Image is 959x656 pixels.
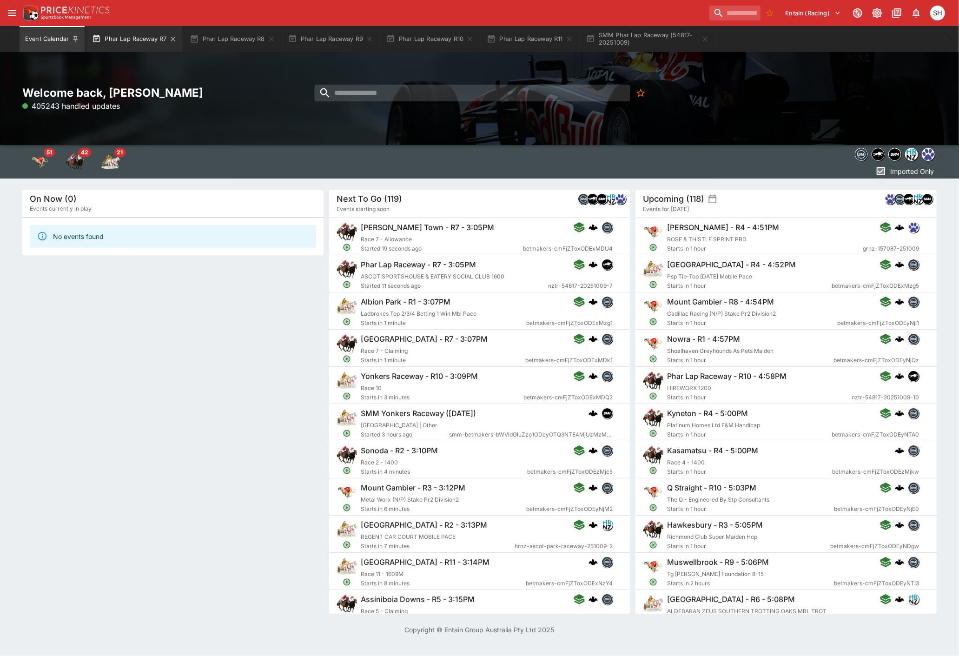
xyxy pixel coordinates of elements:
div: cerberus [588,260,597,269]
span: betmakers-cmFjZToxODEyNjM2 [526,504,612,514]
h6: Phar Lap Raceway - R7 - 3:05PM [361,260,476,270]
img: betmakers.png [908,483,919,493]
h6: [PERSON_NAME] - R4 - 4:51PM [667,223,779,232]
button: open drawer [4,5,20,21]
img: betmakers.png [908,520,919,530]
span: Starts in 1 hour [667,504,834,514]
button: Phar Lap Raceway R8 [184,26,280,52]
img: hrnz.png [602,520,612,530]
button: Select Tenant [780,6,847,20]
div: betmakers [908,259,919,270]
img: logo-cerberus.svg [895,297,904,306]
div: cerberus [895,520,904,530]
img: Sportsbook Management [41,15,91,20]
img: grnz.png [885,194,895,204]
span: Psp Tip-Top [DATE] Mobile Pace [667,273,752,280]
div: cerberus [895,260,904,269]
img: hrnz.png [913,194,923,204]
div: betmakers [601,222,612,233]
div: hrnz [908,594,919,605]
span: Race 5 - Claiming [361,608,408,615]
img: betmakers.png [908,334,919,344]
span: betmakers-cmFjZToxODEyNTI3 [834,579,919,588]
h5: On Now (0) [30,193,77,204]
img: greyhound_racing.png [643,482,663,503]
span: betmakers-cmFjZToxODExMDU4 [522,244,612,253]
span: Race 10 [361,384,382,391]
div: hrnz [606,193,617,205]
span: Starts in 2 hours [667,579,834,588]
span: Started 19 seconds ago [361,244,523,253]
div: grnz [885,193,896,205]
span: Race 4 - 1400 [667,459,705,466]
img: logo-cerberus.svg [588,371,597,381]
div: nztr [903,193,914,205]
div: betmakers [601,557,612,568]
div: Horse Racing [66,152,85,171]
img: logo-cerberus.svg [588,260,597,269]
div: Harness Racing [101,152,120,171]
h6: [GEOGRAPHIC_DATA] - R7 - 3:07PM [361,334,488,344]
div: cerberus [895,446,904,455]
img: harness_racing.png [337,519,357,540]
span: nztr-54817-20251009-7 [548,281,612,291]
span: Starts in 1 minute [361,318,526,328]
img: betmakers.png [908,408,919,418]
img: hrnz.png [906,148,918,160]
img: logo-cerberus.svg [588,557,597,567]
span: Starts in 1 hour [667,318,837,328]
img: harness_racing.png [337,408,357,428]
img: samemeetingmulti.png [889,148,901,160]
div: betmakers [601,371,612,382]
img: grnz.png [922,148,934,160]
h6: Kyneton - R4 - 5:00PM [667,409,748,418]
img: logo-cerberus.svg [895,334,904,344]
div: betmakers [908,482,919,493]
span: Tg [PERSON_NAME] Foundation 8-15 [667,570,764,577]
img: betmakers.png [908,557,919,567]
img: nztr.png [904,194,914,204]
span: Race 7 - Claiming [361,347,408,354]
span: Cadillac Racing (N/P) Stake Pr2 Division2 [667,310,776,317]
img: betmakers.png [602,222,612,232]
div: hrnz [905,148,918,161]
img: betmakers.png [908,445,919,456]
div: betmakers [908,408,919,419]
svg: Open [649,392,658,400]
img: horse_racing.png [643,408,663,428]
input: search [314,85,630,101]
svg: Open [343,541,351,549]
img: PriceKinetics [41,7,110,13]
span: betmakers-cmFjZToxODEyNjQz [833,356,919,365]
span: Starts in 1 hour [667,244,863,253]
img: hrnz.png [606,194,616,204]
span: Starts in 1 hour [667,356,833,365]
img: logo-cerberus.svg [895,446,904,455]
span: betmakers-cmFjZToxODEyNjE0 [834,504,919,514]
img: betmakers.png [602,445,612,456]
img: greyhound_racing.png [337,482,357,503]
h6: [GEOGRAPHIC_DATA] - R4 - 4:52PM [667,260,796,270]
span: Starts in 8 minutes [361,579,526,588]
button: No Bookmarks [762,6,777,20]
span: Starts in 3 minutes [361,393,523,402]
img: samemeetingmulti.png [597,194,607,204]
span: grnz-157087-251009 [863,244,919,253]
img: logo-cerberus.svg [588,520,597,530]
img: logo-cerberus.svg [588,595,597,604]
h5: Upcoming (118) [643,193,704,204]
button: Phar Lap Raceway R10 [381,26,479,52]
span: betmakers-cmFjZToxODExMDk1 [525,356,612,365]
img: horse_racing.png [337,222,357,242]
h6: Q Straight - R10 - 5:03PM [667,483,756,493]
img: betmakers.png [578,194,589,204]
h6: Nowra - R1 - 4:57PM [667,334,740,344]
img: hrnz.png [908,594,919,604]
div: betmakers [601,445,612,456]
svg: Open [343,280,351,289]
h6: Assiniboia Downs - R5 - 3:15PM [361,595,475,604]
img: betmakers.png [602,334,612,344]
span: ROSE & THISTLE SPRINT PBD [667,236,747,243]
span: ALDEBARAN ZEUS SOUTHERN TROTTING OAKS MBL TROT [667,608,827,615]
div: betmakers [908,557,919,568]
